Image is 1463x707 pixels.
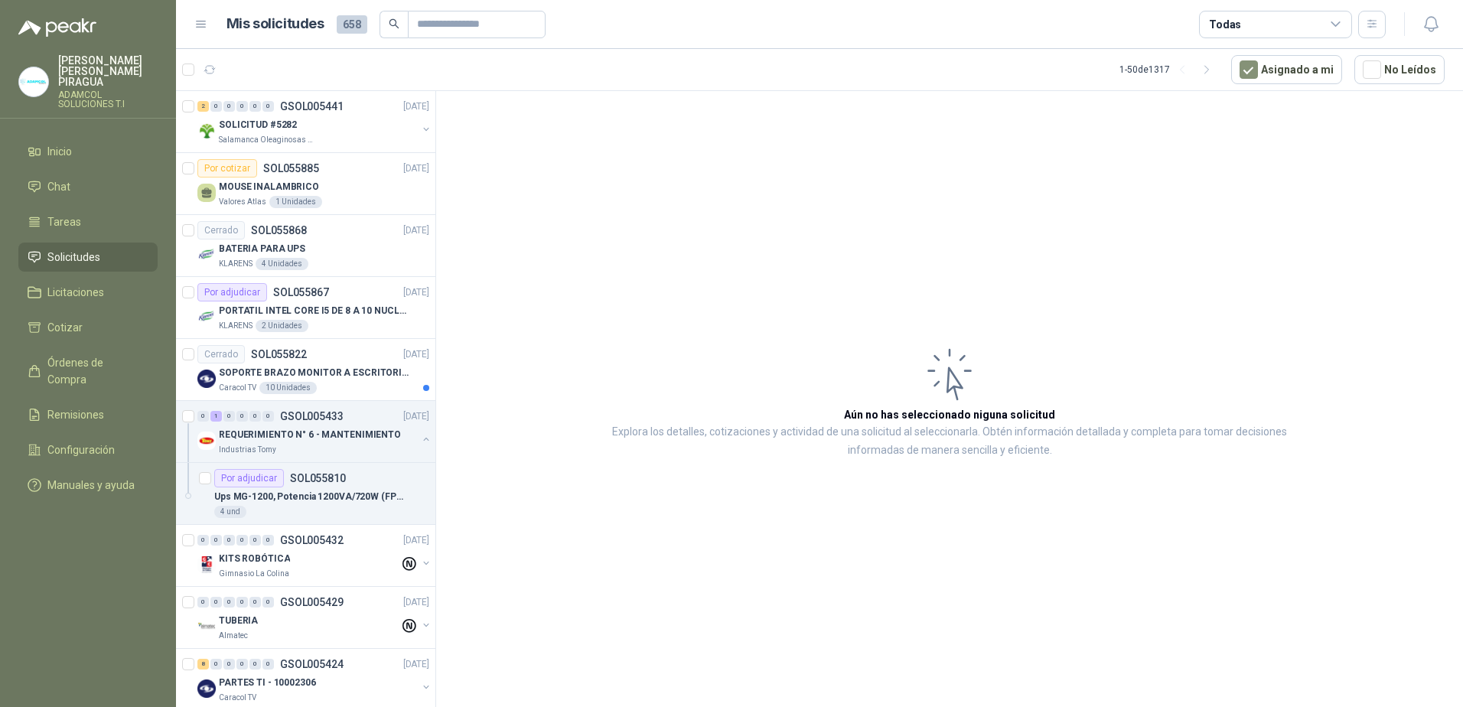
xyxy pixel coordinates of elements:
a: Inicio [18,137,158,166]
span: Chat [47,178,70,195]
div: 0 [210,535,222,546]
p: [DATE] [403,657,429,672]
p: SOL055867 [273,287,329,298]
div: 0 [236,597,248,608]
div: 0 [223,597,235,608]
a: Órdenes de Compra [18,348,158,394]
p: [DATE] [403,223,429,238]
div: 0 [223,101,235,112]
p: SOL055868 [251,225,307,236]
button: Asignado a mi [1231,55,1342,84]
a: Solicitudes [18,243,158,272]
p: TUBERIA [219,614,258,628]
img: Company Logo [197,122,216,140]
p: [DATE] [403,285,429,300]
div: 1 - 50 de 1317 [1119,57,1219,82]
p: ADAMCOL SOLUCIONES T.I [58,90,158,109]
div: 0 [236,101,248,112]
a: 0 0 0 0 0 0 GSOL005429[DATE] Company LogoTUBERIAAlmatec [197,593,432,642]
div: Cerrado [197,221,245,239]
p: GSOL005432 [280,535,344,546]
p: [DATE] [403,595,429,610]
a: 0 1 0 0 0 0 GSOL005433[DATE] Company LogoREQUERIMIENTO N° 6 - MANTENIMIENTOIndustrias Tomy [197,407,432,456]
a: Configuración [18,435,158,464]
a: CerradoSOL055868[DATE] Company LogoBATERIA PARA UPSKLARENS4 Unidades [176,215,435,277]
p: BATERIA PARA UPS [219,242,305,256]
div: 0 [262,411,274,422]
div: 0 [249,597,261,608]
img: Company Logo [197,555,216,574]
img: Company Logo [197,370,216,388]
a: Remisiones [18,400,158,429]
span: Tareas [47,213,81,230]
a: Por adjudicarSOL055810Ups MG-1200, Potencia 1200VA/720W (FP: 06), Voltaje nominal 90 - 150 VAC, 6... [176,463,435,525]
p: SOL055822 [251,349,307,360]
p: Ups MG-1200, Potencia 1200VA/720W (FP: 06), Voltaje nominal 90 - 150 VAC, 60Hz, Corriente 6A, [214,490,405,504]
div: 0 [197,411,209,422]
span: Cotizar [47,319,83,336]
a: Tareas [18,207,158,236]
p: KLARENS [219,258,253,270]
div: 0 [262,597,274,608]
p: Explora los detalles, cotizaciones y actividad de una solicitud al seleccionarla. Obtén informaci... [589,423,1310,460]
p: Caracol TV [219,382,256,394]
p: Salamanca Oleaginosas SAS [219,134,315,146]
img: Company Logo [197,246,216,264]
div: Por adjudicar [197,283,267,301]
a: Cotizar [18,313,158,342]
span: 658 [337,15,367,34]
a: CerradoSOL055822[DATE] Company LogoSOPORTE BRAZO MONITOR A ESCRITORIO NBF80Caracol TV10 Unidades [176,339,435,401]
p: SOL055885 [263,163,319,174]
p: SOPORTE BRAZO MONITOR A ESCRITORIO NBF80 [219,366,409,380]
p: [DATE] [403,99,429,114]
div: Por adjudicar [214,469,284,487]
div: 8 [197,659,209,670]
div: 0 [249,411,261,422]
a: Chat [18,172,158,201]
div: 0 [223,411,235,422]
div: 0 [197,597,209,608]
div: 2 [197,101,209,112]
p: GSOL005424 [280,659,344,670]
div: 0 [223,659,235,670]
p: [PERSON_NAME] [PERSON_NAME] PIRAGUA [58,55,158,87]
p: KITS ROBÓTICA [219,552,290,566]
p: REQUERIMIENTO N° 6 - MANTENIMIENTO [219,428,401,442]
img: Company Logo [19,67,48,96]
h1: Mis solicitudes [226,13,324,35]
p: [DATE] [403,347,429,362]
p: PARTES TI - 10002306 [219,676,316,690]
div: 1 Unidades [269,196,322,208]
p: Gimnasio La Colina [219,568,289,580]
img: Company Logo [197,617,216,636]
p: SOL055810 [290,473,346,484]
div: 2 Unidades [256,320,308,332]
img: Logo peakr [18,18,96,37]
div: 0 [262,535,274,546]
img: Company Logo [197,679,216,698]
div: 10 Unidades [259,382,317,394]
div: 0 [249,101,261,112]
a: 8 0 0 0 0 0 GSOL005424[DATE] Company LogoPARTES TI - 10002306Caracol TV [197,655,432,704]
p: [DATE] [403,161,429,176]
div: 0 [249,535,261,546]
div: 0 [236,535,248,546]
a: Por cotizarSOL055885[DATE] MOUSE INALAMBRICOValores Atlas1 Unidades [176,153,435,215]
p: GSOL005429 [280,597,344,608]
div: 0 [236,659,248,670]
div: 0 [210,659,222,670]
div: 0 [262,659,274,670]
p: GSOL005433 [280,411,344,422]
a: 2 0 0 0 0 0 GSOL005441[DATE] Company LogoSOLICITUD #5282Salamanca Oleaginosas SAS [197,97,432,146]
p: [DATE] [403,409,429,424]
p: Industrias Tomy [219,444,276,456]
span: Configuración [47,441,115,458]
img: Company Logo [197,432,216,450]
a: 0 0 0 0 0 0 GSOL005432[DATE] Company LogoKITS ROBÓTICAGimnasio La Colina [197,531,432,580]
div: Por cotizar [197,159,257,178]
div: 0 [262,101,274,112]
img: Company Logo [197,308,216,326]
span: Órdenes de Compra [47,354,143,388]
span: Solicitudes [47,249,100,266]
a: Licitaciones [18,278,158,307]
